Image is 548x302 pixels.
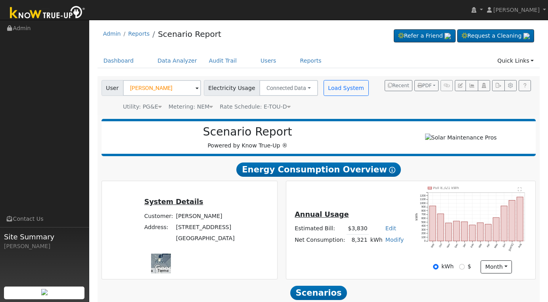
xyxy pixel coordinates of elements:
[478,243,482,248] text: Mar
[469,225,475,241] rect: onclick=""
[41,289,48,295] img: retrieve
[468,262,471,271] label: $
[123,80,201,96] input: Select a User
[421,224,425,227] text: 400
[220,103,290,110] span: Alias: HETOUC
[491,54,540,68] a: Quick Links
[174,222,236,233] td: [STREET_ADDRESS]
[466,80,478,91] button: Multi-Series Graph
[6,4,89,22] img: Know True-Up
[492,80,504,91] button: Export Interval Data
[457,29,534,43] a: Request a Cleaning
[420,202,426,205] text: 1000
[143,222,174,233] td: Address:
[144,198,203,206] u: System Details
[517,197,523,241] rect: onclick=""
[294,54,328,68] a: Reports
[105,125,390,150] div: Powered by Know True-Up ®
[418,83,432,88] span: PDF
[437,214,444,241] rect: onclick=""
[169,103,213,111] div: Metering: NEM
[433,186,459,190] text: Pull 8,321 kWh
[4,242,85,250] div: [PERSON_NAME]
[153,263,179,273] a: Open this area in Google Maps (opens a new window)
[508,243,514,252] text: [DATE]
[459,264,465,270] input: $
[501,206,507,241] rect: onclick=""
[157,268,169,273] a: Terms (opens in new tab)
[295,210,349,218] u: Annual Usage
[236,162,400,177] span: Energy Consumption Overview
[425,134,497,142] img: Solar Maintenance Pros
[4,231,85,242] span: Site Summary
[493,218,499,241] rect: onclick=""
[504,80,517,91] button: Settings
[203,54,243,68] a: Audit Trail
[421,236,425,239] text: 100
[441,262,454,271] label: kWh
[421,232,425,235] text: 200
[421,209,425,212] text: 800
[455,80,466,91] button: Edit User
[453,221,460,241] rect: onclick=""
[424,239,426,242] text: 0
[385,80,412,91] button: Recent
[420,198,426,201] text: 1100
[523,33,530,39] img: retrieve
[369,234,384,246] td: kWh
[204,80,260,96] span: Electricity Usage
[394,29,456,43] a: Refer a Friend
[128,31,149,37] a: Reports
[421,213,425,216] text: 700
[347,234,369,246] td: 8,321
[517,243,522,248] text: Aug
[477,223,483,241] rect: onclick=""
[478,80,490,91] button: Login As
[290,286,347,300] span: Scenarios
[255,54,282,68] a: Users
[461,222,468,241] rect: onclick=""
[430,243,435,248] text: Sep
[509,200,515,241] rect: onclick=""
[493,7,540,13] span: [PERSON_NAME]
[324,80,369,96] button: Load System
[494,243,499,249] text: May
[293,234,347,246] td: Net Consumption:
[174,210,236,222] td: [PERSON_NAME]
[385,237,404,243] a: Modify
[454,243,459,248] text: Dec
[421,206,425,208] text: 900
[414,80,439,91] button: PDF
[518,187,521,191] text: 
[420,194,426,197] text: 1200
[415,213,418,221] text: kWh
[470,243,474,248] text: Feb
[102,80,123,96] span: User
[143,210,174,222] td: Customer:
[103,31,121,37] a: Admin
[174,233,236,244] td: [GEOGRAPHIC_DATA]
[519,80,531,91] a: Help Link
[293,223,347,235] td: Estimated Bill:
[445,223,452,241] rect: onclick=""
[421,228,425,231] text: 300
[347,223,369,235] td: $3,830
[486,243,491,248] text: Apr
[485,224,491,241] rect: onclick=""
[445,33,451,39] img: retrieve
[481,260,512,274] button: month
[123,103,162,111] div: Utility: PG&E
[433,264,439,270] input: kWh
[502,243,506,248] text: Jun
[109,125,385,139] h2: Scenario Report
[438,243,443,248] text: Oct
[389,167,395,173] i: Show Help
[385,225,396,231] a: Edit
[421,217,425,220] text: 600
[98,54,140,68] a: Dashboard
[421,221,425,224] text: 500
[158,29,221,39] a: Scenario Report
[446,243,451,248] text: Nov
[462,243,466,248] text: Jan
[259,80,318,96] button: Connected Data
